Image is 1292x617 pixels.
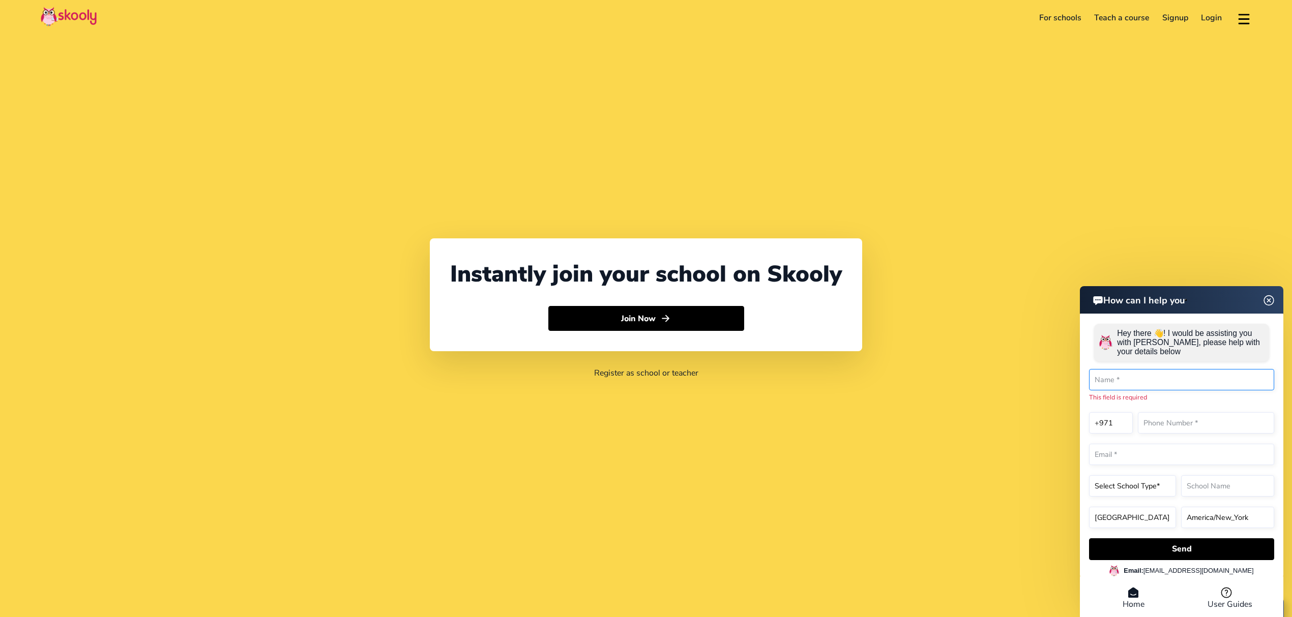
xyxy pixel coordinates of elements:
[450,259,842,290] div: Instantly join your school on Skooly
[594,367,698,379] a: Register as school or teacher
[660,313,671,324] ion-icon: arrow forward outline
[1195,10,1229,26] a: Login
[41,7,97,26] img: Skooly
[1237,10,1251,26] button: menu outline
[1088,10,1156,26] a: Teach a course
[548,306,744,331] button: Join Nowarrow forward outline
[1156,10,1195,26] a: Signup
[1033,10,1088,26] a: For schools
